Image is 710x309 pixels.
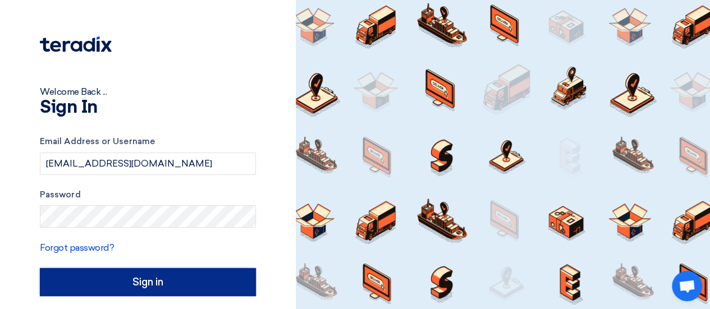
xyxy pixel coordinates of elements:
label: Password [40,188,256,201]
label: Email Address or Username [40,135,256,148]
input: Sign in [40,268,256,296]
input: Enter your business email or username [40,153,256,175]
a: Forgot password? [40,242,114,253]
div: Welcome Back ... [40,85,256,99]
div: Open chat [672,271,702,301]
h1: Sign In [40,99,256,117]
img: Teradix logo [40,36,112,52]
